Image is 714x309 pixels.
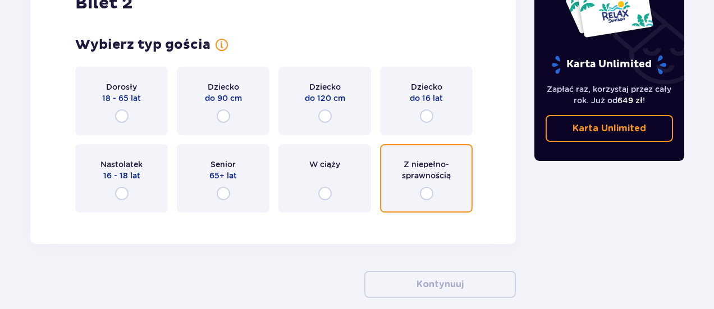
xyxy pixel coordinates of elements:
p: Z niepełno­sprawnością [390,159,463,181]
p: Senior [210,159,236,170]
p: Dorosły [106,81,137,93]
p: Kontynuuj [417,278,464,290]
p: Wybierz typ gościa [75,36,210,53]
p: do 16 lat [410,93,443,104]
span: 649 zł [617,96,643,105]
p: do 90 cm [205,93,242,104]
p: Dziecko [411,81,442,93]
p: Dziecko [208,81,239,93]
p: Zapłać raz, korzystaj przez cały rok. Już od ! [546,84,674,106]
p: 65+ lat [209,170,237,181]
p: Karta Unlimited [551,55,667,75]
p: Karta Unlimited [573,122,646,135]
p: 16 - 18 lat [103,170,140,181]
a: Karta Unlimited [546,115,674,142]
button: Kontynuuj [364,271,516,298]
p: W ciąży [309,159,340,170]
p: 18 - 65 lat [102,93,141,104]
p: Dziecko [309,81,341,93]
p: do 120 cm [305,93,345,104]
p: Nastolatek [100,159,143,170]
